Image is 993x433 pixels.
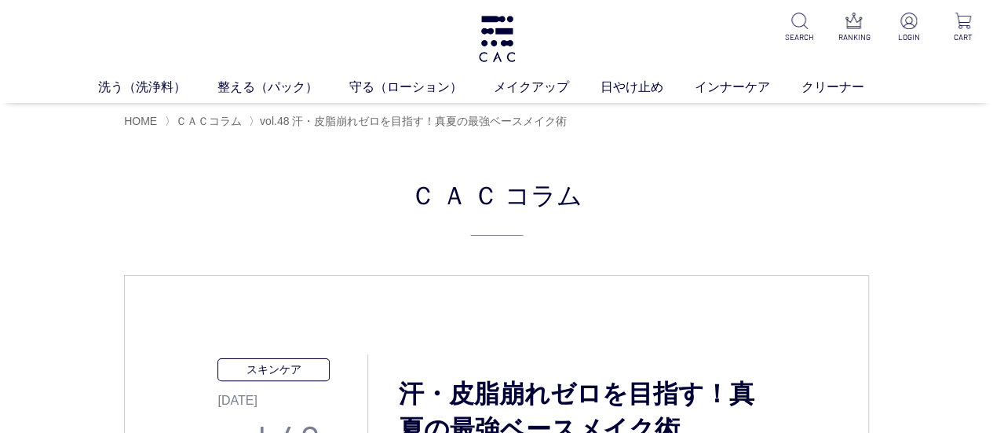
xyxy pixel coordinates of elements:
a: 整える（パック） [217,78,349,97]
h2: ＣＡＣ [124,175,869,236]
p: LOGIN [891,31,926,43]
a: 洗う（洗浄料） [98,78,217,97]
p: [DATE] [217,381,367,410]
a: メイクアップ [494,78,601,97]
p: CART [945,31,980,43]
a: SEARCH [782,13,817,43]
a: RANKING [836,13,871,43]
span: vol.48 汗・皮脂崩れゼロを目指す！真夏の最強ベースメイク術 [260,115,567,127]
li: 〉 [165,114,246,129]
p: SEARCH [782,31,817,43]
a: クリーナー [801,78,896,97]
span: コラム [505,175,582,213]
p: スキンケア [217,358,330,381]
a: インナーケア [695,78,801,97]
a: 守る（ローション） [349,78,494,97]
a: ＣＡＣコラム [176,115,242,127]
img: logo [476,16,517,62]
a: 日やけ止め [601,78,695,97]
li: 〉 [249,114,571,129]
a: HOME [124,115,157,127]
p: RANKING [836,31,871,43]
a: CART [945,13,980,43]
a: LOGIN [891,13,926,43]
